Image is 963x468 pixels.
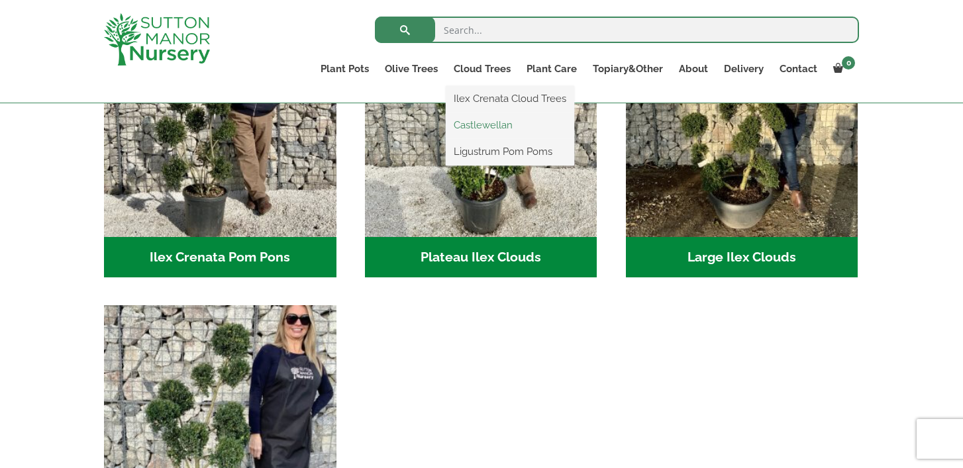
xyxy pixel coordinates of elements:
a: Ilex Crenata Cloud Trees [446,89,574,109]
img: Large Ilex Clouds [626,5,858,237]
a: About [671,60,716,78]
a: Visit product category Large Ilex Clouds [626,5,858,277]
a: Visit product category Plateau Ilex Clouds [365,5,597,277]
h2: Ilex Crenata Pom Pons [104,237,336,278]
img: logo [104,13,210,66]
a: Ligustrum Pom Poms [446,142,574,162]
a: Plant Pots [313,60,377,78]
h2: Large Ilex Clouds [626,237,858,278]
a: Olive Trees [377,60,446,78]
a: Cloud Trees [446,60,519,78]
a: Topiary&Other [585,60,671,78]
input: Search... [375,17,859,43]
a: Visit product category Ilex Crenata Pom Pons [104,5,336,277]
img: Plateau Ilex Clouds [365,5,597,237]
span: 0 [842,56,855,70]
a: 0 [825,60,859,78]
h2: Plateau Ilex Clouds [365,237,597,278]
a: Plant Care [519,60,585,78]
a: Castlewellan [446,115,574,135]
img: Ilex Crenata Pom Pons [104,5,336,237]
a: Contact [772,60,825,78]
a: Delivery [716,60,772,78]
